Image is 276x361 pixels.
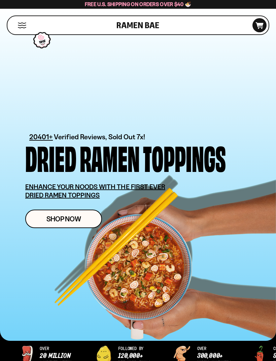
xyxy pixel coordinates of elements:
[54,133,145,141] span: Verified Reviews, Sold Out 7x!
[25,142,76,173] div: Dried
[85,1,192,7] span: Free U.S. Shipping on Orders over $40 🍜
[29,132,53,142] span: 20401+
[25,183,165,199] u: ENHANCE YOUR NOODS WITH THE FIRST EVER DRIED RAMEN TOPPINGS
[80,142,140,173] div: Ramen
[25,210,102,228] a: Shop Now
[18,23,27,28] button: Mobile Menu Trigger
[46,215,81,222] span: Shop Now
[143,142,226,173] div: Toppings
